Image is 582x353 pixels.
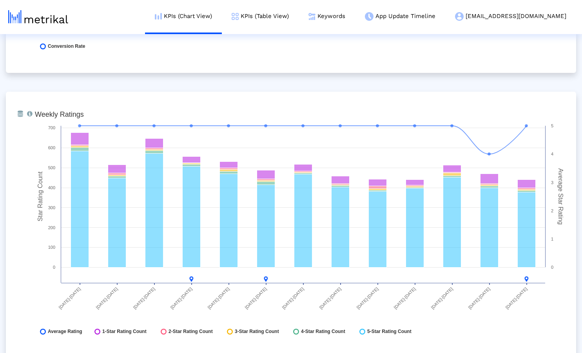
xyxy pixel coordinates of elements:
[244,286,267,310] text: [DATE]-[DATE]
[102,329,147,335] span: 1-Star Rating Count
[551,237,553,241] text: 1
[393,286,416,310] text: [DATE]-[DATE]
[504,286,528,310] text: [DATE]-[DATE]
[551,208,553,213] text: 2
[281,286,305,310] text: [DATE]-[DATE]
[155,13,162,20] img: kpi-chart-menu-icon.png
[551,123,553,128] text: 5
[301,329,345,335] span: 4-Star Rating Count
[467,286,491,310] text: [DATE]-[DATE]
[48,329,82,335] span: Average Rating
[48,145,55,150] text: 600
[551,265,553,270] text: 0
[48,43,85,49] span: Conversion Rate
[367,329,412,335] span: 5-Star Rating Count
[169,286,193,310] text: [DATE]-[DATE]
[48,125,55,130] text: 700
[232,13,239,20] img: kpi-table-menu-icon.png
[35,110,84,118] tspan: Weekly Ratings
[48,185,55,190] text: 400
[551,180,553,185] text: 3
[48,245,55,250] text: 100
[53,265,55,270] text: 0
[318,286,342,310] text: [DATE]-[DATE]
[95,286,118,310] text: [DATE]-[DATE]
[37,171,44,221] tspan: Star Rating Count
[8,10,68,24] img: metrical-logo-light.png
[551,152,553,156] text: 4
[365,12,373,21] img: app-update-menu-icon.png
[430,286,453,310] text: [DATE]-[DATE]
[58,286,81,310] text: [DATE]-[DATE]
[235,329,279,335] span: 3-Star Rating Count
[557,168,564,225] tspan: Average Star Rating
[48,225,55,230] text: 200
[132,286,156,310] text: [DATE]-[DATE]
[48,205,55,210] text: 300
[455,12,464,21] img: my-account-menu-icon.png
[355,286,379,310] text: [DATE]-[DATE]
[48,165,55,170] text: 500
[207,286,230,310] text: [DATE]-[DATE]
[308,13,315,20] img: keywords.png
[169,329,213,335] span: 2-Star Rating Count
